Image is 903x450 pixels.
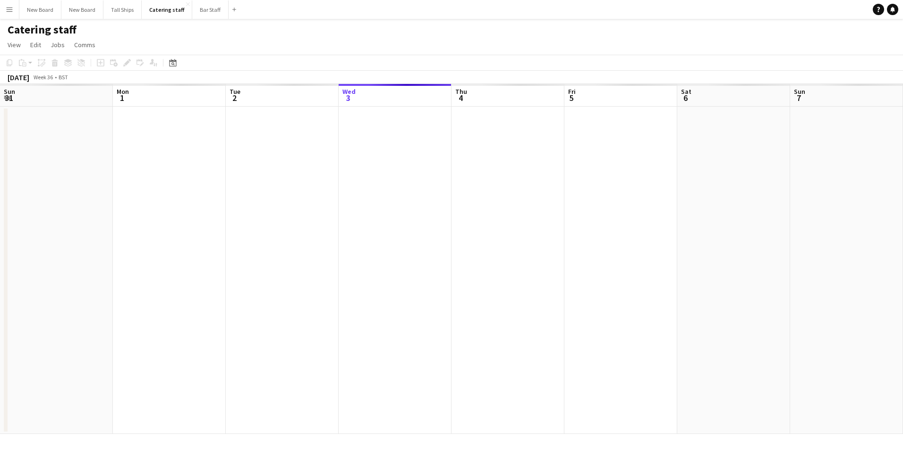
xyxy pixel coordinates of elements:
[680,92,691,103] span: 6
[342,87,356,96] span: Wed
[115,92,129,103] span: 1
[681,87,691,96] span: Sat
[51,41,65,49] span: Jobs
[74,41,95,49] span: Comms
[230,87,240,96] span: Tue
[792,92,805,103] span: 7
[455,87,467,96] span: Thu
[454,92,467,103] span: 4
[103,0,142,19] button: Tall Ships
[8,23,77,37] h1: Catering staff
[192,0,229,19] button: Bar Staff
[794,87,805,96] span: Sun
[8,73,29,82] div: [DATE]
[19,0,61,19] button: New Board
[341,92,356,103] span: 3
[2,92,15,103] span: 31
[4,39,25,51] a: View
[31,74,55,81] span: Week 36
[568,87,576,96] span: Fri
[8,41,21,49] span: View
[30,41,41,49] span: Edit
[59,74,68,81] div: BST
[61,0,103,19] button: New Board
[47,39,68,51] a: Jobs
[26,39,45,51] a: Edit
[70,39,99,51] a: Comms
[142,0,192,19] button: Catering staff
[117,87,129,96] span: Mon
[4,87,15,96] span: Sun
[567,92,576,103] span: 5
[228,92,240,103] span: 2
